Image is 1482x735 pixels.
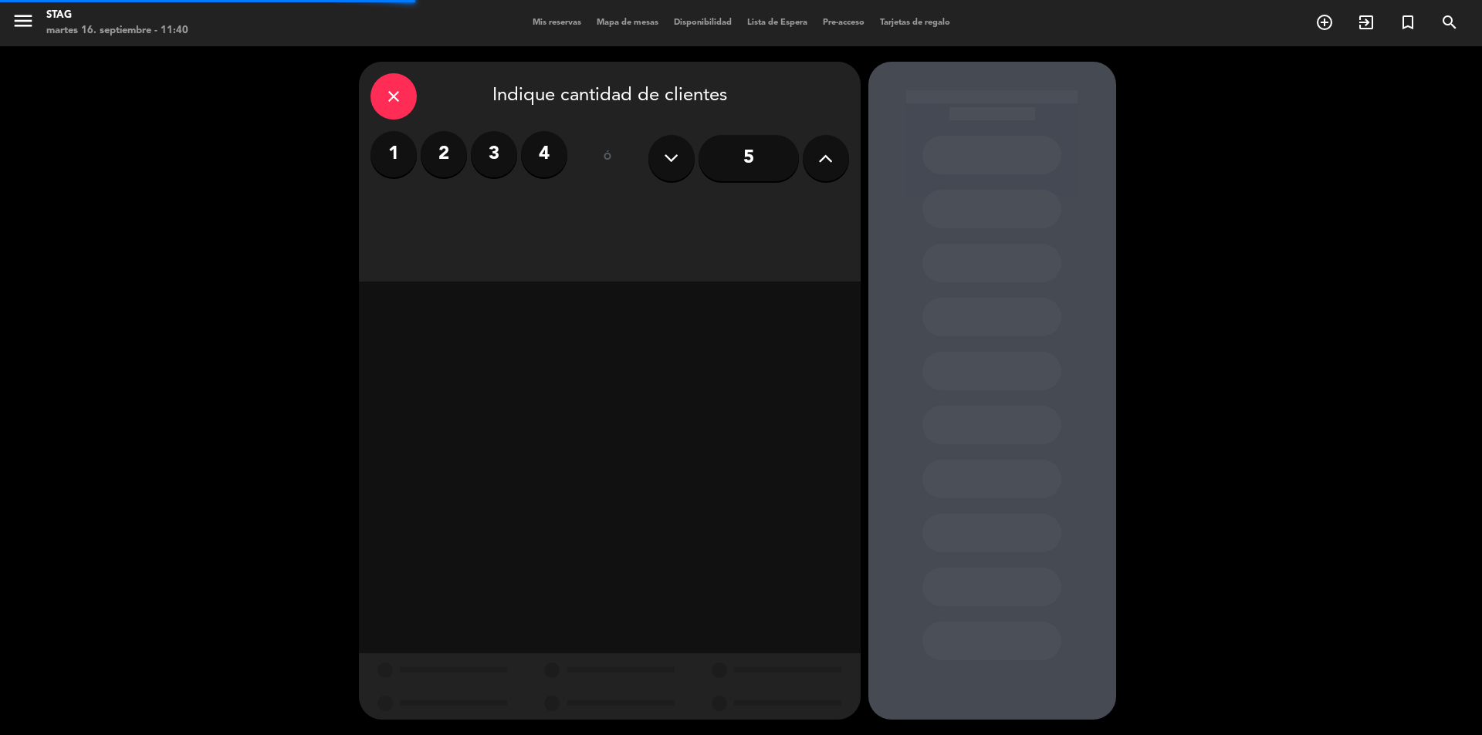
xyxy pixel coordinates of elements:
i: menu [12,9,35,32]
span: Mapa de mesas [589,19,666,27]
label: 3 [471,131,517,177]
button: menu [12,9,35,38]
i: turned_in_not [1399,13,1417,32]
span: Disponibilidad [666,19,739,27]
label: 2 [421,131,467,177]
i: close [384,87,403,106]
label: 1 [370,131,417,177]
span: Lista de Espera [739,19,815,27]
span: Pre-acceso [815,19,872,27]
span: Mis reservas [525,19,589,27]
span: Tarjetas de regalo [872,19,958,27]
div: ó [583,131,633,185]
i: add_circle_outline [1315,13,1334,32]
div: STAG [46,8,188,23]
div: Indique cantidad de clientes [370,73,849,120]
i: exit_to_app [1357,13,1375,32]
div: martes 16. septiembre - 11:40 [46,23,188,39]
i: search [1440,13,1459,32]
label: 4 [521,131,567,177]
